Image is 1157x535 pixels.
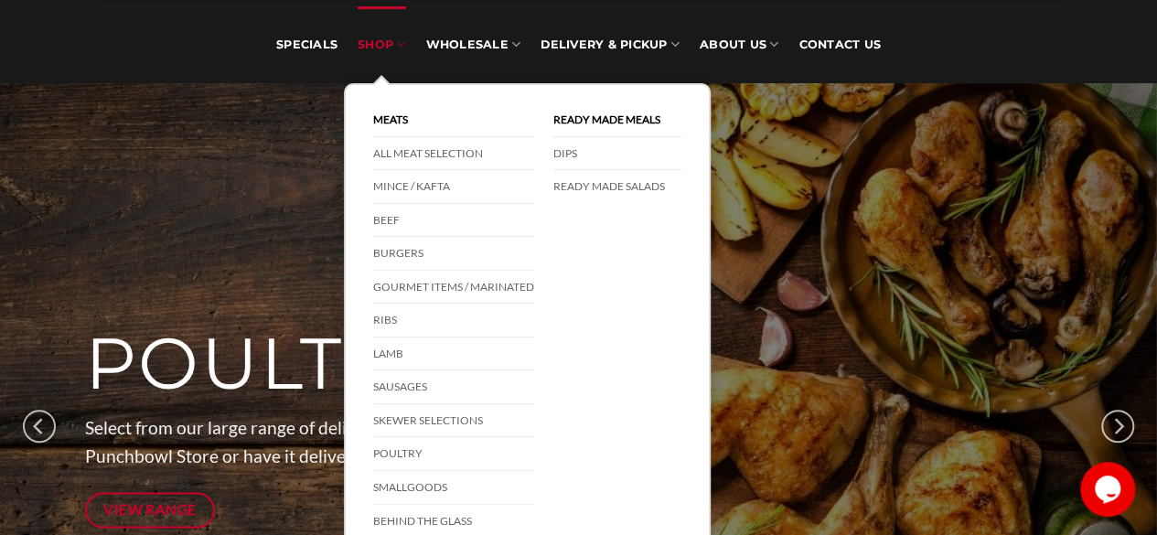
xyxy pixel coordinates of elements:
a: Ready Made Meals [553,103,681,137]
a: Contact Us [798,6,881,83]
a: Smallgoods [373,471,534,505]
a: DIPS [553,137,681,171]
a: About Us [700,6,778,83]
a: Specials [276,6,337,83]
span: Select from our large range of delicious Order online & collect from our Punchbowl Store or have ... [85,417,691,466]
a: Delivery & Pickup [541,6,680,83]
span: POULTRY [85,320,446,408]
span: View Range [103,498,197,520]
a: Ready Made Salads [553,170,681,203]
a: All Meat Selection [373,137,534,171]
a: Wholesale [425,6,520,83]
a: Meats [373,103,534,137]
a: SHOP [358,6,405,83]
a: Ribs [373,304,534,337]
a: Gourmet Items / Marinated [373,271,534,305]
a: Mince / Kafta [373,170,534,204]
iframe: chat widget [1080,462,1139,517]
a: Poultry [373,437,534,471]
button: Previous [23,358,56,495]
button: Next [1101,358,1134,495]
a: Beef [373,204,534,238]
a: Sausages [373,370,534,404]
a: Lamb [373,337,534,371]
a: View Range [85,492,216,528]
a: Skewer Selections [373,404,534,438]
a: Burgers [373,237,534,271]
